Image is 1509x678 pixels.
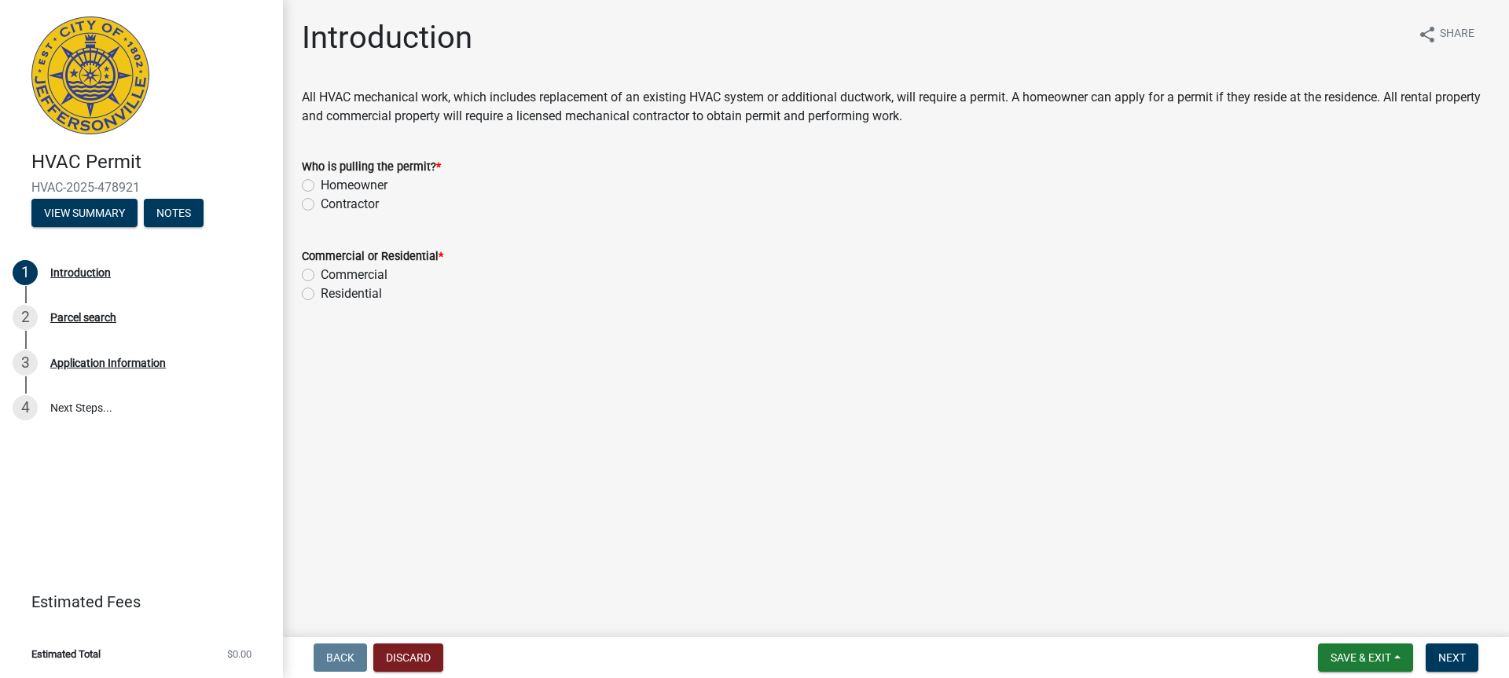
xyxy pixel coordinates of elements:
button: View Summary [31,199,138,227]
div: Application Information [50,357,166,368]
h4: HVAC Permit [31,151,270,174]
span: Estimated Total [31,649,101,659]
span: Back [326,651,354,664]
img: City of Jeffersonville, Indiana [31,16,149,134]
span: Next [1438,651,1466,664]
i: share [1418,25,1437,44]
span: HVAC-2025-478921 [31,180,251,195]
label: Commercial or Residential [302,251,443,262]
label: Contractor [321,195,379,214]
p: All HVAC mechanical work, which includes replacement of an existing HVAC system or additional duc... [302,88,1490,126]
button: Next [1426,643,1478,672]
span: $0.00 [227,649,251,659]
div: 3 [13,350,38,376]
span: Share [1440,25,1474,44]
div: 1 [13,260,38,285]
button: shareShare [1405,19,1487,49]
label: Residential [321,284,382,303]
span: Save & Exit [1331,651,1391,664]
h1: Introduction [302,19,472,57]
button: Notes [144,199,204,227]
label: Homeowner [321,176,387,195]
button: Discard [373,643,443,672]
div: Parcel search [50,312,116,323]
div: Introduction [50,267,111,278]
div: 4 [13,395,38,420]
button: Back [314,643,367,672]
wm-modal-confirm: Notes [144,207,204,220]
button: Save & Exit [1318,643,1413,672]
a: Estimated Fees [13,586,258,618]
label: Commercial [321,266,387,284]
div: 2 [13,305,38,330]
wm-modal-confirm: Summary [31,207,138,220]
label: Who is pulling the permit? [302,162,441,173]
